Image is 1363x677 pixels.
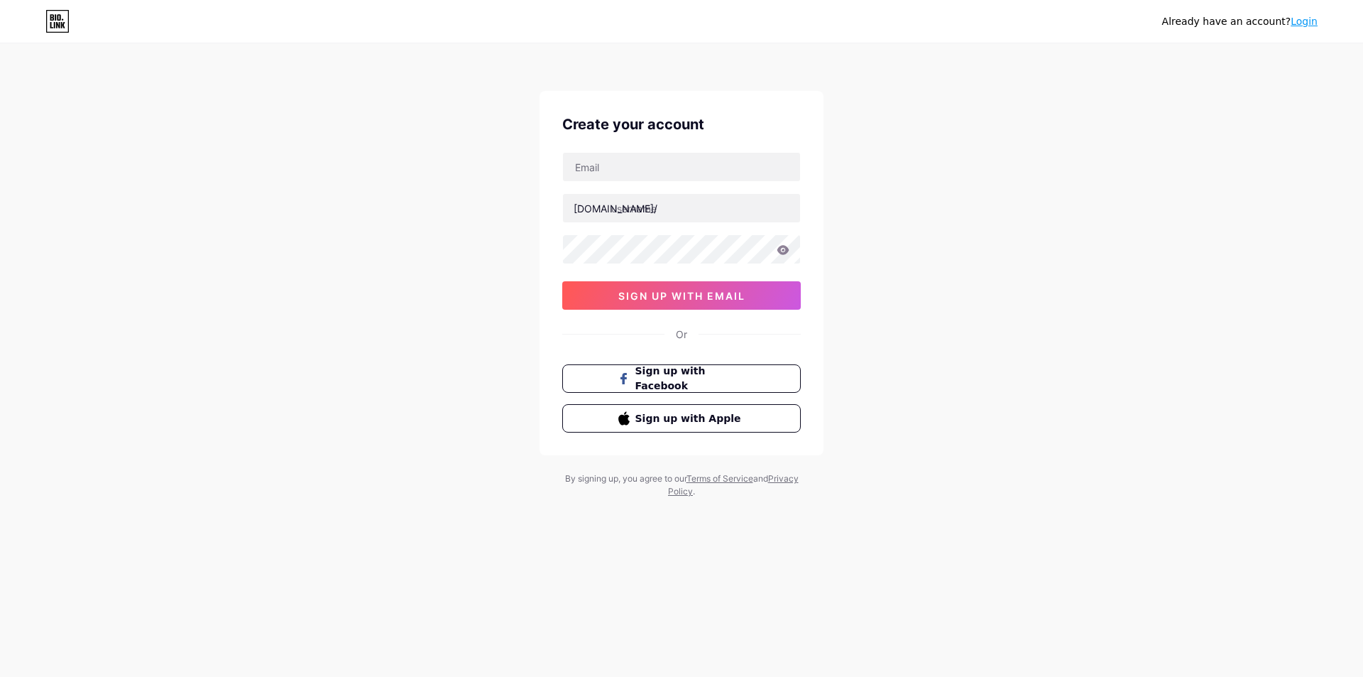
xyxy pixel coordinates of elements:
div: Already have an account? [1162,14,1318,29]
div: [DOMAIN_NAME]/ [574,201,657,216]
button: Sign up with Apple [562,404,801,433]
span: sign up with email [618,290,745,302]
input: Email [563,153,800,181]
input: username [563,194,800,222]
button: Sign up with Facebook [562,364,801,393]
button: sign up with email [562,281,801,310]
div: Create your account [562,114,801,135]
div: Or [676,327,687,342]
div: By signing up, you agree to our and . [561,472,802,498]
span: Sign up with Apple [635,411,745,426]
span: Sign up with Facebook [635,364,745,394]
a: Login [1291,16,1318,27]
a: Terms of Service [686,473,753,484]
